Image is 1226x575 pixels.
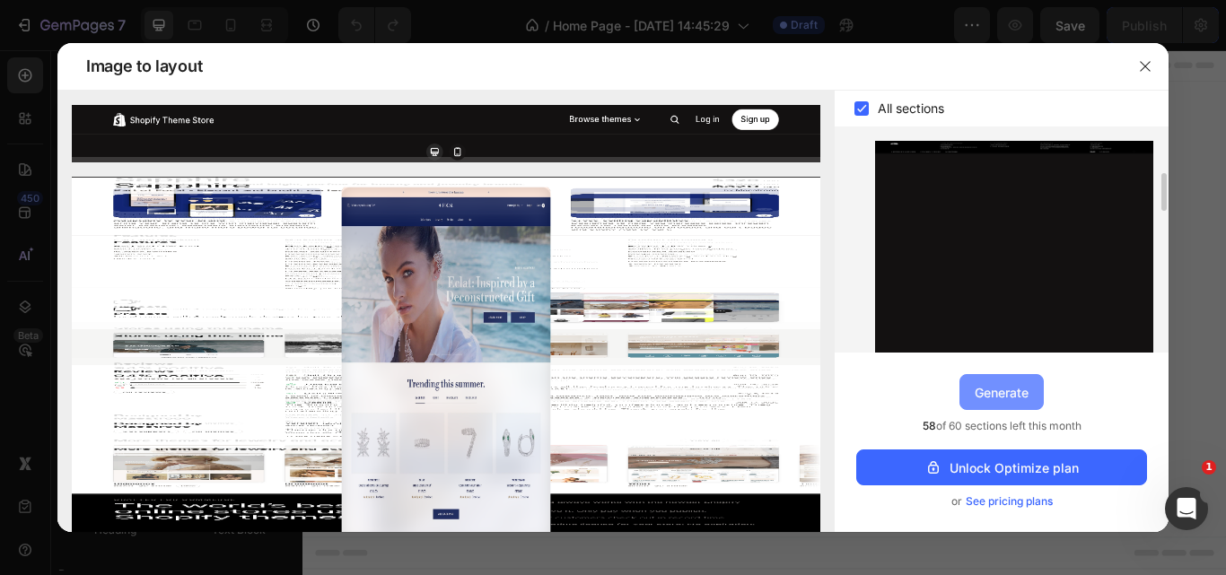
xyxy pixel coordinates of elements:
div: or [856,492,1147,510]
div: Generate [975,383,1029,402]
button: Add sections [408,346,531,382]
span: All sections [878,98,944,119]
button: Unlock Optimize plan [856,449,1147,485]
span: See pricing plans [966,492,1053,510]
iframe: Intercom live chat [1165,487,1208,530]
button: Generate [959,374,1044,410]
div: Start with Generating from URL or image [418,447,660,461]
div: Start with Sections from sidebar [430,310,647,332]
button: Add elements [542,346,669,382]
div: Unlock Optimize plan [924,458,1079,477]
span: of 60 sections left this month [923,417,1082,435]
span: Image to layout [86,56,202,77]
span: 58 [923,419,936,432]
span: 1 [1202,460,1216,475]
